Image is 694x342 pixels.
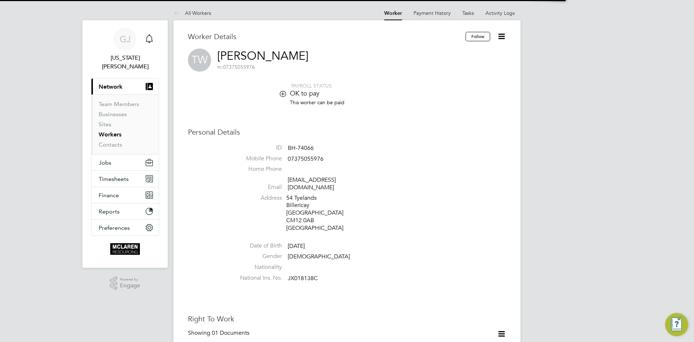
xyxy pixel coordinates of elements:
a: [PERSON_NAME] [217,49,308,63]
label: Email [231,183,282,191]
span: 07375055976 [288,155,324,162]
div: 54 Tyelands Billericay [GEOGRAPHIC_DATA] CM12 0AB [GEOGRAPHIC_DATA] [286,194,355,232]
img: mclaren-logo-retina.png [110,243,140,255]
a: Worker [384,10,402,16]
span: Finance [99,192,119,199]
button: Finance [91,187,159,203]
a: GJ[US_STATE][PERSON_NAME] [91,28,159,71]
label: Home Phone [231,165,282,173]
span: BH-74066 [288,144,314,152]
a: Go to home page [91,243,159,255]
div: Network [91,94,159,154]
h3: Personal Details [188,127,506,137]
span: JX018138C [288,275,318,282]
span: TW [188,48,211,72]
a: Powered byEngage [110,276,141,290]
span: [DEMOGRAPHIC_DATA] [288,253,350,261]
h3: Right To Work [188,314,506,324]
span: [DATE] [288,242,305,250]
span: OK to pay [290,89,320,97]
span: Powered by [120,276,140,283]
div: Showing [188,329,251,337]
span: PAYROLL STATUS [291,83,332,89]
span: 07375055976 [217,64,255,70]
span: Georgia Jesson [91,54,159,71]
a: Businesses [99,111,127,118]
a: Workers [99,131,121,138]
label: ID [231,144,282,152]
button: Preferences [91,220,159,236]
button: Reports [91,203,159,219]
a: Team Members [99,101,139,107]
a: [EMAIL_ADDRESS][DOMAIN_NAME] [288,176,336,191]
span: Reports [99,208,120,215]
a: Payment History [414,10,451,16]
label: National Ins. No. [231,274,282,282]
span: Engage [120,283,140,289]
span: Preferences [99,224,130,231]
button: Timesheets [91,171,159,187]
span: This worker can be paid [290,99,344,106]
a: Tasks [462,10,474,16]
button: Engage Resource Center [665,313,688,336]
span: GJ [120,34,131,44]
a: Sites [99,121,111,128]
a: All Workers [173,10,211,16]
button: Jobs [91,155,159,170]
label: Date of Birth [231,242,282,250]
a: Contacts [99,141,122,148]
button: Follow [466,32,490,41]
label: Mobile Phone [231,155,282,162]
span: 01 Documents [212,329,249,337]
span: m: [217,64,223,70]
a: Activity Logs [485,10,515,16]
label: Address [231,194,282,202]
nav: Main navigation [82,20,168,268]
button: Network [91,79,159,94]
h3: Worker Details [188,32,466,41]
span: Timesheets [99,176,129,182]
span: Network [99,83,123,90]
span: Jobs [99,159,111,166]
label: Gender [231,253,282,260]
label: Nationality [231,263,282,271]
